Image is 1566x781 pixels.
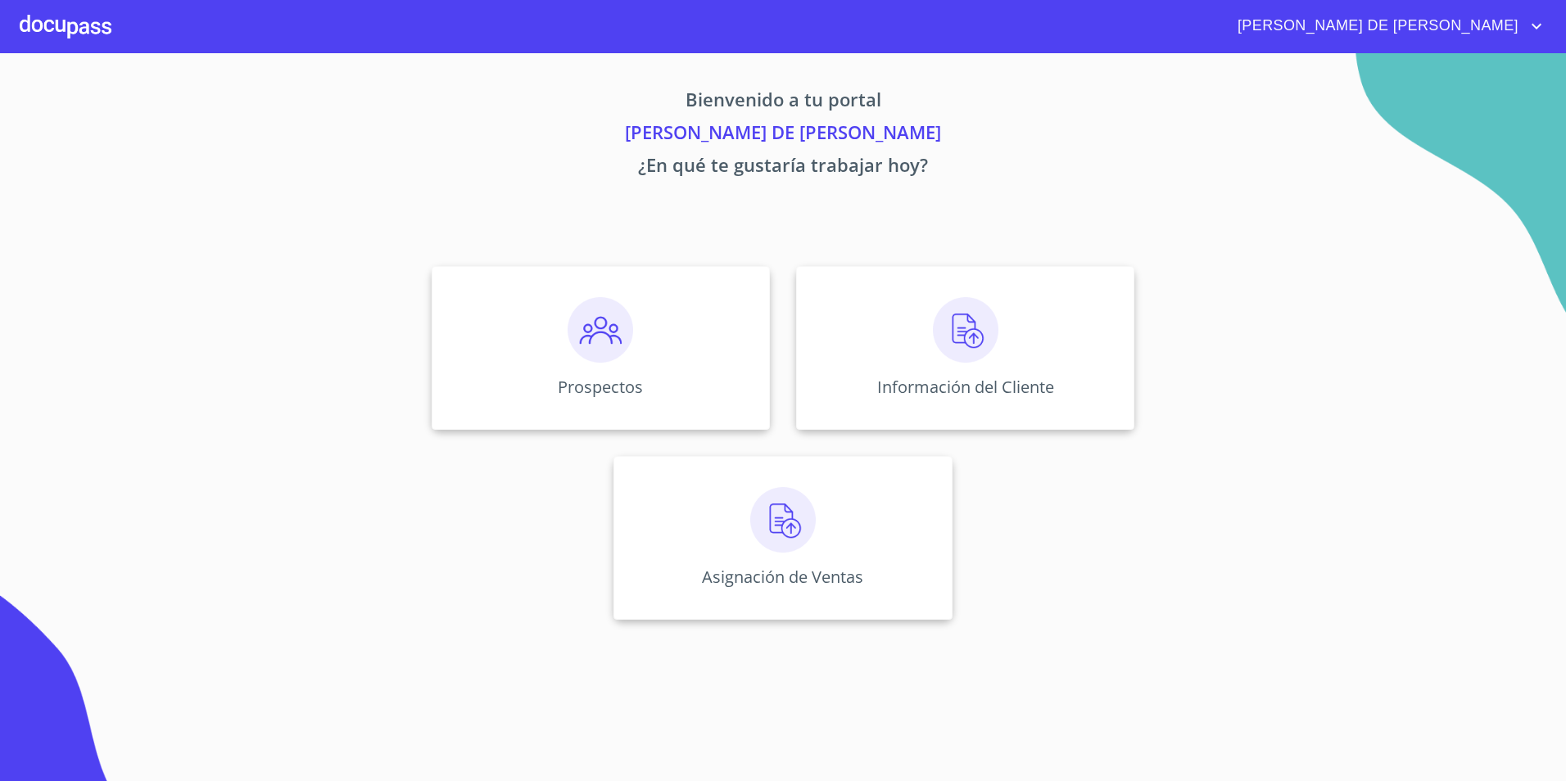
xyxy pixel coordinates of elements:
img: carga.png [933,297,998,363]
p: Bienvenido a tu portal [278,86,1288,119]
p: Asignación de Ventas [702,566,863,588]
p: [PERSON_NAME] DE [PERSON_NAME] [278,119,1288,151]
p: Información del Cliente [877,376,1054,398]
button: account of current user [1225,13,1546,39]
p: ¿En qué te gustaría trabajar hoy? [278,151,1288,184]
img: carga.png [750,487,816,553]
span: [PERSON_NAME] DE [PERSON_NAME] [1225,13,1527,39]
img: prospectos.png [568,297,633,363]
p: Prospectos [558,376,643,398]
